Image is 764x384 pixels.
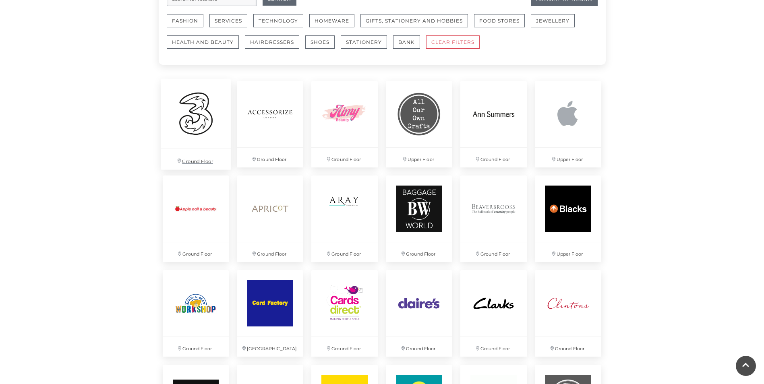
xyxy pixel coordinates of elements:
[360,14,468,27] button: Gifts, Stationery and Hobbies
[209,14,253,35] a: Services
[309,14,354,27] button: Homeware
[311,148,378,167] p: Ground Floor
[253,14,303,27] button: Technology
[535,337,601,357] p: Ground Floor
[531,14,575,27] button: Jewellery
[311,337,378,357] p: Ground Floor
[167,35,245,57] a: Health and Beauty
[474,14,525,27] button: Food Stores
[460,337,527,357] p: Ground Floor
[167,14,203,27] button: Fashion
[393,35,426,57] a: Bank
[233,171,307,266] a: Ground Floor
[159,266,233,361] a: Ground Floor
[163,337,229,357] p: Ground Floor
[305,35,341,57] a: Shoes
[531,14,581,35] a: Jewellery
[393,35,420,49] button: Bank
[237,337,303,357] p: [GEOGRAPHIC_DATA]
[360,14,474,35] a: Gifts, Stationery and Hobbies
[426,35,486,57] a: CLEAR FILTERS
[341,35,393,57] a: Stationery
[159,171,233,266] a: Ground Floor
[307,171,382,266] a: Ground Floor
[460,148,527,167] p: Ground Floor
[535,242,601,262] p: Upper Floor
[209,14,247,27] button: Services
[386,337,452,357] p: Ground Floor
[233,77,307,171] a: Ground Floor
[163,242,229,262] p: Ground Floor
[531,266,605,361] a: Ground Floor
[535,148,601,167] p: Upper Floor
[311,242,378,262] p: Ground Floor
[382,266,456,361] a: Ground Floor
[382,171,456,266] a: Ground Floor
[460,242,527,262] p: Ground Floor
[531,171,605,266] a: Upper Floor
[307,266,382,361] a: Ground Floor
[531,77,605,171] a: Upper Floor
[167,35,239,49] button: Health and Beauty
[161,149,230,169] p: Ground Floor
[167,14,209,35] a: Fashion
[245,35,305,57] a: Hairdressers
[233,266,307,361] a: [GEOGRAPHIC_DATA]
[237,242,303,262] p: Ground Floor
[456,266,531,361] a: Ground Floor
[426,35,480,49] button: CLEAR FILTERS
[309,14,360,35] a: Homeware
[456,77,531,171] a: Ground Floor
[386,148,452,167] p: Upper Floor
[305,35,335,49] button: Shoes
[474,14,531,35] a: Food Stores
[245,35,299,49] button: Hairdressers
[456,171,531,266] a: Ground Floor
[382,77,456,171] a: Upper Floor
[386,242,452,262] p: Ground Floor
[157,74,235,174] a: Ground Floor
[341,35,387,49] button: Stationery
[307,77,382,171] a: Ground Floor
[253,14,309,35] a: Technology
[237,148,303,167] p: Ground Floor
